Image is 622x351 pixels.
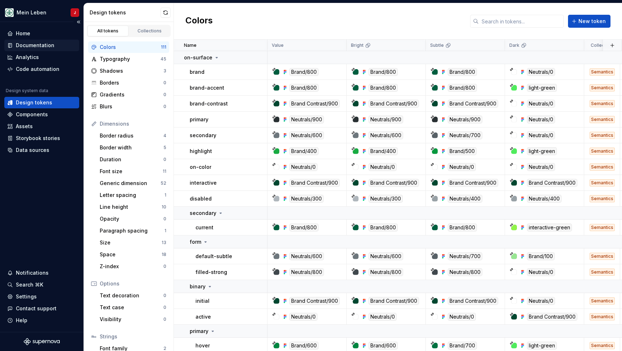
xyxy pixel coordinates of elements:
div: Typography [100,55,161,63]
div: 45 [161,56,166,62]
div: Neutrals/0 [527,131,555,139]
div: Neutrals/0 [527,268,555,276]
div: light-green [527,84,557,92]
div: Neutrals/800 [369,268,403,276]
div: Storybook stories [16,135,60,142]
p: Collection [591,42,612,48]
div: Neutrals/600 [289,131,324,139]
p: disabled [190,195,212,202]
a: Text decoration0 [97,290,169,301]
div: Semantics [590,297,615,305]
div: Neutrals/0 [527,100,555,108]
img: df5db9ef-aba0-4771-bf51-9763b7497661.png [5,8,14,17]
button: Search ⌘K [4,279,79,291]
div: Brand/800 [369,224,398,231]
div: Brand/800 [448,224,477,231]
a: Generic dimension52 [97,177,169,189]
div: Documentation [16,42,54,49]
div: Paragraph spacing [100,227,164,234]
div: Neutrals/0 [448,313,476,321]
div: Brand/500 [448,147,477,155]
a: Borders0 [88,77,169,89]
div: Neutrals/600 [369,252,403,260]
div: Gradients [100,91,163,98]
a: Documentation [4,40,79,51]
p: active [195,313,211,320]
div: Brand/800 [289,84,319,92]
p: form [190,238,201,246]
div: Brand/800 [369,84,398,92]
div: Duration [100,156,163,163]
div: 1 [164,228,166,234]
div: Neutrals/900 [448,116,482,123]
p: default-subtle [195,253,232,260]
a: Opacity0 [97,213,169,225]
h2: Colors [185,15,213,28]
p: Bright [351,42,364,48]
div: Brand Contrast/900 [369,100,419,108]
div: Brand Contrast/900 [369,297,419,305]
div: Brand Contrast/900 [527,179,577,187]
a: Visibility0 [97,314,169,325]
a: Data sources [4,144,79,156]
div: Neutrals/0 [448,163,476,171]
button: Mein LebenJ [1,5,82,20]
a: Components [4,109,79,120]
div: Assets [16,123,33,130]
p: on-color [190,163,211,171]
div: Help [16,317,27,324]
a: Shadows3 [88,65,169,77]
a: Blurs0 [88,101,169,112]
a: Supernova Logo [24,338,60,345]
a: Code automation [4,63,79,75]
div: Text decoration [100,292,163,299]
div: Neutrals/600 [289,252,324,260]
div: Semantics [590,269,615,276]
div: 4 [163,133,166,139]
div: Analytics [16,54,39,61]
div: 0 [163,216,166,222]
p: Subtle [430,42,444,48]
a: Size13 [97,237,169,248]
div: Neutrals/900 [289,116,324,123]
div: J [74,10,76,15]
div: Neutrals/0 [369,163,397,171]
div: 0 [163,157,166,162]
button: Contact support [4,303,79,314]
div: 10 [162,204,166,210]
button: Help [4,315,79,326]
div: Semantics [590,163,615,171]
div: Neutrals/900 [369,116,403,123]
input: Search in tokens... [479,15,564,28]
div: Generic dimension [100,180,161,187]
p: brand-contrast [190,100,228,107]
p: secondary [190,132,216,139]
p: brand-accent [190,84,224,91]
a: Border radius4 [97,130,169,141]
div: 52 [161,180,166,186]
div: Neutrals/700 [448,252,482,260]
div: Line height [100,203,162,211]
p: Value [272,42,284,48]
div: Design tokens [16,99,52,106]
a: Duration0 [97,154,169,165]
a: Home [4,28,79,39]
div: Size [100,239,162,246]
div: Z-index [100,263,163,270]
div: Neutrals/400 [448,195,482,203]
div: Neutrals/0 [527,163,555,171]
div: Neutrals/0 [369,313,397,321]
div: Opacity [100,215,163,222]
div: Design system data [6,88,48,94]
div: Semantics [590,116,615,123]
div: Contact support [16,305,57,312]
div: 0 [163,293,166,298]
a: Z-index0 [97,261,169,272]
button: New token [568,15,610,28]
div: 0 [163,305,166,310]
div: Blurs [100,103,163,110]
div: 0 [163,80,166,86]
div: Neutrals/400 [527,195,562,203]
div: Brand/800 [289,224,319,231]
div: Data sources [16,147,49,154]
